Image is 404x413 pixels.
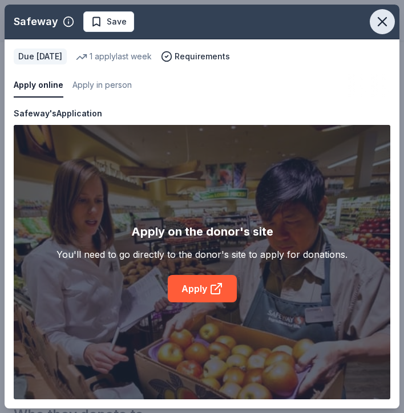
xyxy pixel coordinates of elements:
a: Apply [168,275,237,302]
span: Requirements [175,50,230,63]
div: Safeway [14,13,58,31]
div: Safeway's Application [14,107,102,120]
span: Save [107,15,127,29]
div: 1 apply last week [76,50,152,63]
button: Apply online [14,74,63,98]
button: Requirements [161,50,230,63]
button: Save [83,11,134,32]
div: You'll need to go directly to the donor's site to apply for donations. [56,248,348,261]
div: Apply on the donor's site [131,222,273,241]
button: Apply in person [72,74,132,98]
div: Due [DATE] [14,48,67,64]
